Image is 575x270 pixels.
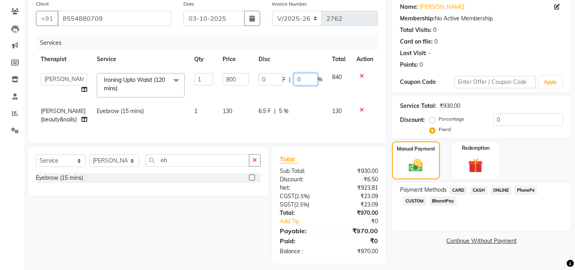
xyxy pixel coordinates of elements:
[274,217,338,226] a: Add Tip
[274,192,329,201] div: ( )
[97,107,144,115] span: Eyebrow (15 mins)
[439,126,451,133] label: Fixed
[400,14,563,23] div: No Active Membership
[254,50,327,68] th: Disc
[280,201,294,208] span: SGST
[274,201,329,209] div: ( )
[352,50,378,68] th: Action
[58,11,171,26] input: Search by Name/Mobile/Email/Code
[92,50,189,68] th: Service
[400,49,427,58] div: Last Visit:
[223,107,232,115] span: 130
[440,102,460,110] div: ₹930.00
[462,145,489,152] label: Redemption
[104,76,165,92] span: Ironing Upto Waist (120 mins)
[280,193,294,200] span: CGST
[283,75,286,84] span: F
[329,236,384,246] div: ₹0
[400,14,435,23] div: Membership:
[274,184,329,192] div: Net:
[37,36,384,50] div: Services
[274,236,329,246] div: Paid:
[514,186,537,195] span: PhonePe
[194,107,197,115] span: 1
[332,107,342,115] span: 130
[400,102,436,110] div: Service Total:
[433,26,436,34] div: 0
[280,155,298,163] span: Total
[36,174,83,182] div: Eyebrow (15 mins)
[428,49,431,58] div: -
[329,247,384,256] div: ₹970.00
[450,186,467,195] span: CARD
[318,75,322,84] span: %
[430,197,457,206] span: BharatPay
[400,186,447,194] span: Payment Methods
[274,175,329,184] div: Discount:
[404,157,427,173] img: _cash.svg
[329,192,384,201] div: ₹23.09
[439,115,464,123] label: Percentage
[274,167,329,175] div: Sub Total:
[274,247,329,256] div: Balance :
[327,50,352,68] th: Total
[400,38,433,46] div: Card on file:
[274,107,276,115] span: |
[183,0,194,8] label: Date
[329,175,384,184] div: ₹6.50
[403,197,426,206] span: CUSTOM
[289,75,290,84] span: |
[36,50,92,68] th: Therapist
[145,154,249,167] input: Search or Scan
[420,61,423,69] div: 0
[274,226,329,236] div: Payable:
[329,226,384,236] div: ₹970.00
[259,107,271,115] span: 6.5 F
[400,26,432,34] div: Total Visits:
[329,184,384,192] div: ₹923.81
[36,11,58,26] button: +91
[470,186,487,195] span: CASH
[397,145,435,153] label: Manual Payment
[539,76,562,88] button: Apply
[279,107,288,115] span: 5 %
[272,0,307,8] label: Invoice Number
[36,0,49,8] label: Client
[454,76,536,88] input: Enter Offer / Coupon Code
[329,201,384,209] div: ₹23.09
[400,61,418,69] div: Points:
[41,107,86,123] span: [PERSON_NAME] (beauty&nails)
[329,167,384,175] div: ₹930.00
[274,209,329,217] div: Total:
[394,237,569,245] a: Continue Without Payment
[329,209,384,217] div: ₹970.00
[296,201,308,208] span: 2.5%
[420,3,464,11] a: [PERSON_NAME]
[338,217,384,226] div: ₹0
[400,78,454,86] div: Coupon Code
[400,3,418,11] div: Name:
[296,193,308,199] span: 2.5%
[491,186,511,195] span: ONLINE
[332,73,342,81] span: 840
[117,85,121,92] a: x
[189,50,218,68] th: Qty
[218,50,254,68] th: Price
[400,116,425,124] div: Discount:
[464,157,487,175] img: _gift.svg
[434,38,438,46] div: 0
